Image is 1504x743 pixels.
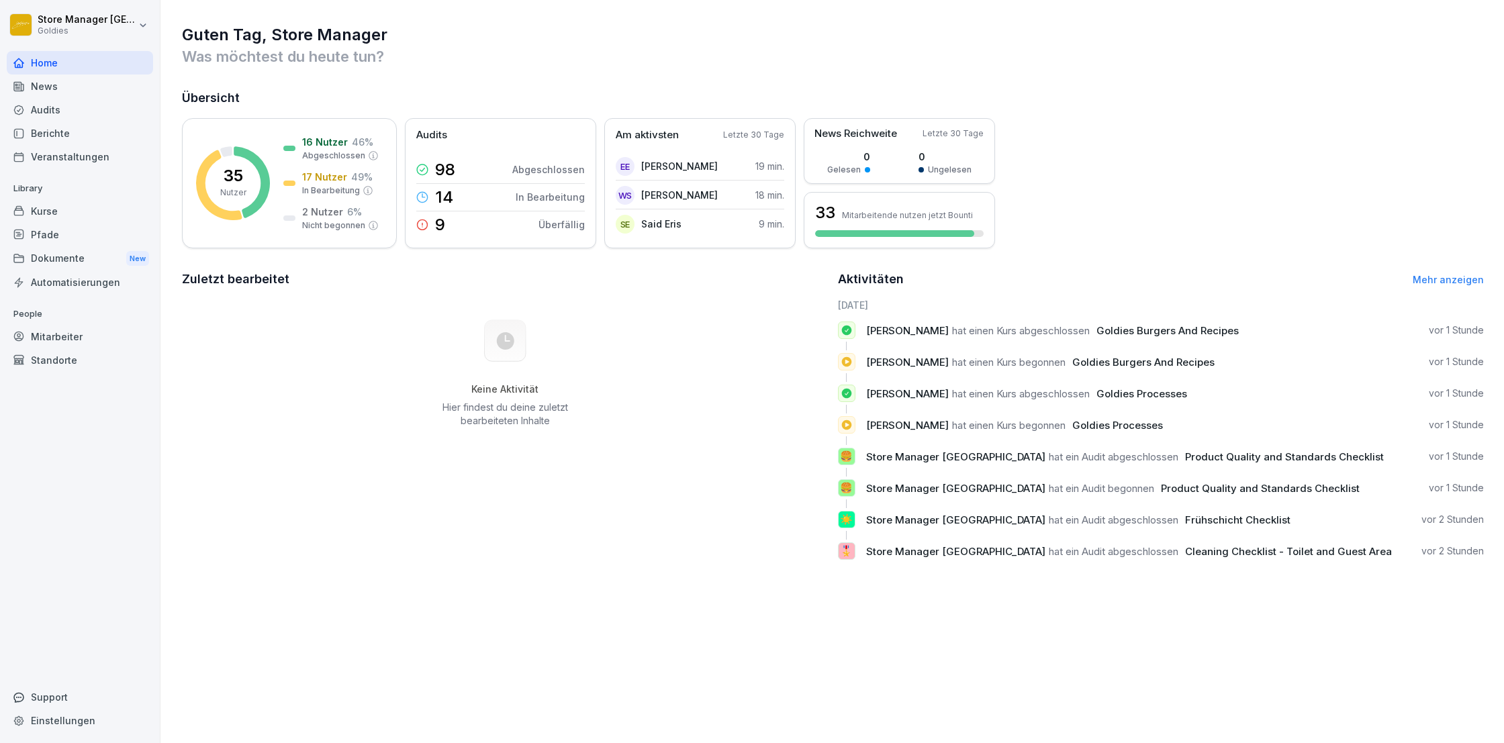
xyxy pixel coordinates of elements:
p: Nutzer [220,187,246,199]
div: Support [7,685,153,709]
span: Frühschicht Checklist [1185,513,1290,526]
p: News Reichweite [814,126,897,142]
p: 49 % [351,170,373,184]
p: Said Eris [641,217,681,231]
p: Store Manager [GEOGRAPHIC_DATA] [38,14,136,26]
p: vor 1 Stunde [1429,324,1484,337]
span: hat einen Kurs begonnen [952,419,1066,432]
p: 46 % [352,135,373,149]
p: 9 min. [759,217,784,231]
span: Store Manager [GEOGRAPHIC_DATA] [866,450,1045,463]
a: News [7,75,153,98]
p: vor 1 Stunde [1429,355,1484,368]
a: Home [7,51,153,75]
p: Gelesen [827,164,861,176]
p: 0 [919,150,972,164]
div: Dokumente [7,246,153,271]
p: Audits [416,128,447,143]
span: hat einen Kurs abgeschlossen [952,387,1090,400]
a: Kurse [7,199,153,223]
span: Goldies Processes [1072,419,1163,432]
p: Library [7,178,153,199]
span: Store Manager [GEOGRAPHIC_DATA] [866,513,1045,526]
p: Abgeschlossen [302,150,365,162]
span: [PERSON_NAME] [866,419,949,432]
span: [PERSON_NAME] [866,324,949,337]
span: Product Quality and Standards Checklist [1161,482,1360,495]
p: 9 [435,217,445,233]
p: 19 min. [755,159,784,173]
p: Was möchtest du heute tun? [182,46,1484,67]
a: Einstellungen [7,709,153,732]
p: vor 1 Stunde [1429,418,1484,432]
span: Goldies Processes [1096,387,1187,400]
span: hat ein Audit begonnen [1049,482,1154,495]
span: hat ein Audit abgeschlossen [1049,545,1178,558]
p: 🎖️ [840,542,853,560]
p: vor 1 Stunde [1429,481,1484,495]
p: 2 Nutzer [302,205,343,219]
p: Goldies [38,26,136,36]
p: In Bearbeitung [302,185,360,197]
div: WS [616,186,634,205]
span: [PERSON_NAME] [866,387,949,400]
p: vor 1 Stunde [1429,450,1484,463]
p: 16 Nutzer [302,135,348,149]
span: Store Manager [GEOGRAPHIC_DATA] [866,482,1045,495]
p: Mitarbeitende nutzen jetzt Bounti [842,210,973,220]
p: Am aktivsten [616,128,679,143]
p: Überfällig [538,217,585,232]
div: SE [616,215,634,234]
span: hat ein Audit abgeschlossen [1049,450,1178,463]
a: Audits [7,98,153,121]
span: hat ein Audit abgeschlossen [1049,513,1178,526]
p: vor 2 Stunden [1421,544,1484,558]
a: Mitarbeiter [7,325,153,348]
div: EE [616,157,634,176]
p: 6 % [347,205,362,219]
p: In Bearbeitung [516,190,585,204]
h2: Aktivitäten [838,270,904,289]
span: Cleaning Checklist - Toilet and Guest Area [1185,545,1392,558]
p: ☀️ [840,510,853,529]
p: Letzte 30 Tage [923,128,984,140]
p: Hier findest du deine zuletzt bearbeiteten Inhalte [437,401,573,428]
span: [PERSON_NAME] [866,356,949,368]
p: [PERSON_NAME] [641,159,718,173]
p: 🍔 [840,447,853,466]
span: Store Manager [GEOGRAPHIC_DATA] [866,545,1045,558]
h5: Keine Aktivität [437,383,573,395]
p: People [7,303,153,325]
p: 0 [827,150,870,164]
p: Letzte 30 Tage [723,129,784,141]
a: Veranstaltungen [7,145,153,168]
h1: Guten Tag, Store Manager [182,24,1484,46]
h2: Übersicht [182,89,1484,107]
p: 35 [224,168,243,184]
div: Standorte [7,348,153,372]
span: Goldies Burgers And Recipes [1096,324,1239,337]
p: 14 [435,189,453,205]
p: 18 min. [755,188,784,202]
h3: 33 [815,201,835,224]
p: [PERSON_NAME] [641,188,718,202]
a: Automatisierungen [7,270,153,294]
p: 98 [435,162,455,178]
p: 17 Nutzer [302,170,347,184]
p: Nicht begonnen [302,219,365,232]
a: Pfade [7,223,153,246]
a: Mehr anzeigen [1413,274,1484,285]
a: Berichte [7,121,153,145]
div: New [126,251,149,266]
p: vor 2 Stunden [1421,513,1484,526]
